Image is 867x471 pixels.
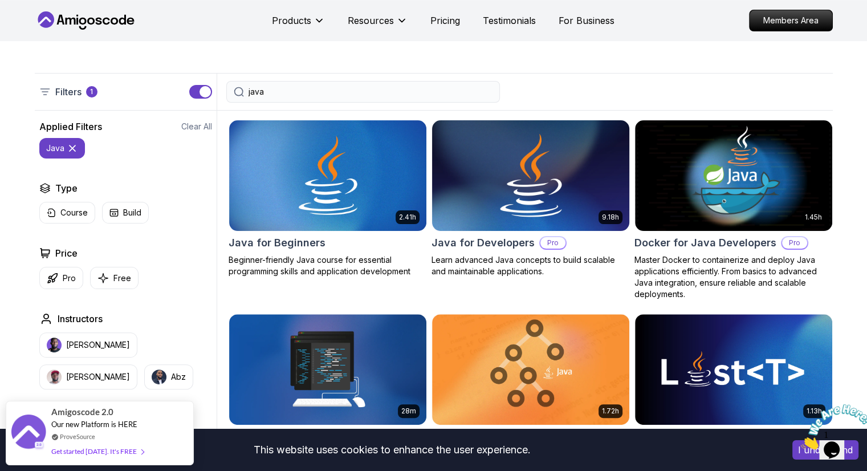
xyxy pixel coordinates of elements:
a: Pricing [430,14,460,27]
p: Pro [782,237,807,249]
a: ProveSource [60,432,95,441]
h2: Java for Beginners [229,235,325,251]
img: instructor img [47,338,62,352]
p: Pro [63,273,76,284]
span: 1 [5,5,9,14]
p: Learn advanced Java concepts to build scalable and maintainable applications. [432,254,630,277]
h2: Type [55,181,78,195]
button: Resources [348,14,408,36]
h2: Instructors [58,312,103,326]
p: Master Docker to containerize and deploy Java applications efficiently. From basics to advanced J... [634,254,833,300]
p: 28m [401,407,416,416]
button: Clear All [181,121,212,132]
button: instructor img[PERSON_NAME] [39,364,137,389]
button: Accept cookies [792,440,858,460]
p: Filters [55,85,82,99]
a: Java for Beginners card2.41hJava for BeginnersBeginner-friendly Java course for essential program... [229,120,427,277]
a: Java for Developers card9.18hJava for DevelopersProLearn advanced Java concepts to build scalable... [432,120,630,277]
a: Docker for Java Developers card1.45hDocker for Java DevelopersProMaster Docker to containerize an... [634,120,833,300]
img: Chat attention grabber [5,5,75,50]
p: [PERSON_NAME] [66,371,130,383]
p: Abz [171,371,186,383]
p: 2.41h [399,213,416,222]
p: 1.72h [602,407,619,416]
p: Members Area [750,10,832,31]
a: For Business [559,14,614,27]
img: Java Generics card [635,314,832,425]
img: Java Data Structures card [432,314,629,425]
img: instructor img [152,370,166,384]
img: instructor img [47,370,62,384]
div: This website uses cookies to enhance the user experience. [9,437,775,462]
button: Products [272,14,325,36]
a: Testimonials [483,14,536,27]
a: Members Area [749,10,833,31]
h2: Docker for Java Developers [634,235,776,251]
input: Search Java, React, Spring boot ... [249,86,492,98]
img: Java for Beginners card [229,120,426,231]
button: Build [102,202,149,224]
button: instructor img[PERSON_NAME] [39,332,137,358]
p: Resources [348,14,394,27]
button: Course [39,202,95,224]
a: Java CLI Build card28mJava CLI BuildProLearn how to build a CLI application with Java. [229,314,427,460]
button: Pro [39,267,83,289]
p: java [46,143,64,154]
p: 9.18h [602,213,619,222]
p: 1 [90,87,93,96]
img: Java CLI Build card [229,314,426,425]
span: Amigoscode 2.0 [51,405,113,419]
h2: Java for Developers [432,235,535,251]
a: Java Generics card1.13hJava GenericsProLearn to write robust, type-safe code and algorithms using... [634,314,833,471]
img: Java for Developers card [427,117,634,233]
img: Docker for Java Developers card [635,120,832,231]
span: Our new Platform is HERE [51,420,137,429]
button: instructor imgAbz [144,364,193,389]
iframe: chat widget [796,400,867,454]
p: Beginner-friendly Java course for essential programming skills and application development [229,254,427,277]
img: provesource social proof notification image [11,415,46,452]
p: Free [113,273,131,284]
div: Get started [DATE]. It's FREE [51,445,144,458]
p: Course [60,207,88,218]
a: Java Data Structures card1.72hJava Data StructuresProLearn data structures in [GEOGRAPHIC_DATA] t... [432,314,630,471]
button: java [39,138,85,159]
p: Products [272,14,311,27]
h2: Applied Filters [39,120,102,133]
button: Free [90,267,139,289]
p: 1.45h [805,213,822,222]
p: [PERSON_NAME] [66,339,130,351]
p: Build [123,207,141,218]
h2: Price [55,246,78,260]
p: Pro [540,237,565,249]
